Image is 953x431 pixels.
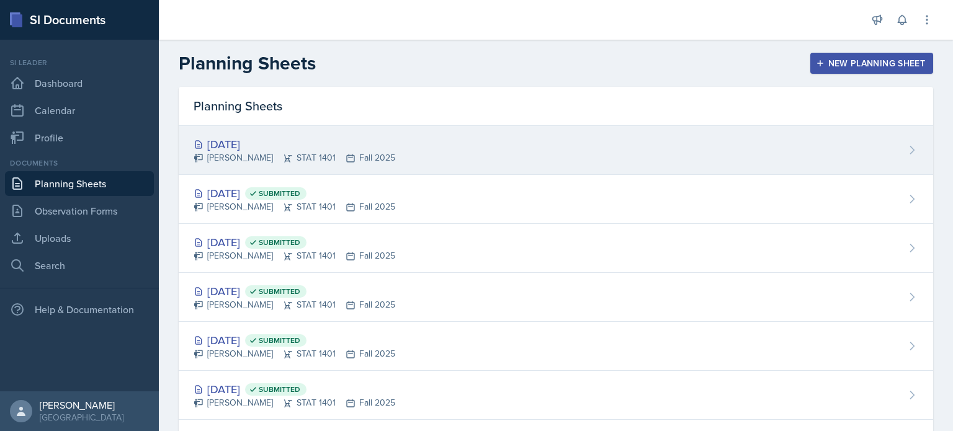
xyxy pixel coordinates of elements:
[5,71,154,96] a: Dashboard
[194,200,395,213] div: [PERSON_NAME] STAT 1401 Fall 2025
[194,151,395,164] div: [PERSON_NAME] STAT 1401 Fall 2025
[179,371,933,420] a: [DATE] Submitted [PERSON_NAME]STAT 1401Fall 2025
[5,125,154,150] a: Profile
[259,335,300,345] span: Submitted
[5,57,154,68] div: Si leader
[179,87,933,126] div: Planning Sheets
[194,381,395,398] div: [DATE]
[194,396,395,409] div: [PERSON_NAME] STAT 1401 Fall 2025
[259,384,300,394] span: Submitted
[194,347,395,360] div: [PERSON_NAME] STAT 1401 Fall 2025
[179,224,933,273] a: [DATE] Submitted [PERSON_NAME]STAT 1401Fall 2025
[179,52,316,74] h2: Planning Sheets
[40,411,123,424] div: [GEOGRAPHIC_DATA]
[179,322,933,371] a: [DATE] Submitted [PERSON_NAME]STAT 1401Fall 2025
[5,98,154,123] a: Calendar
[179,126,933,175] a: [DATE] [PERSON_NAME]STAT 1401Fall 2025
[5,297,154,322] div: Help & Documentation
[259,238,300,247] span: Submitted
[818,58,925,68] div: New Planning Sheet
[194,298,395,311] div: [PERSON_NAME] STAT 1401 Fall 2025
[5,171,154,196] a: Planning Sheets
[194,185,395,202] div: [DATE]
[194,283,395,300] div: [DATE]
[5,253,154,278] a: Search
[40,399,123,411] div: [PERSON_NAME]
[810,53,933,74] button: New Planning Sheet
[194,332,395,349] div: [DATE]
[5,158,154,169] div: Documents
[179,273,933,322] a: [DATE] Submitted [PERSON_NAME]STAT 1401Fall 2025
[259,287,300,296] span: Submitted
[5,198,154,223] a: Observation Forms
[194,249,395,262] div: [PERSON_NAME] STAT 1401 Fall 2025
[179,175,933,224] a: [DATE] Submitted [PERSON_NAME]STAT 1401Fall 2025
[194,234,395,251] div: [DATE]
[194,136,395,153] div: [DATE]
[5,226,154,251] a: Uploads
[259,189,300,198] span: Submitted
